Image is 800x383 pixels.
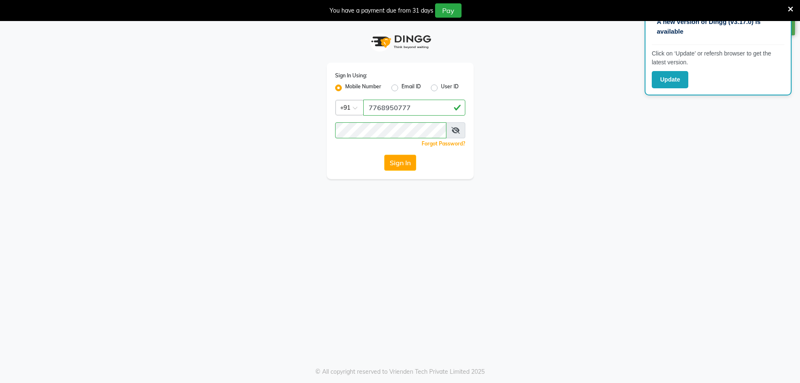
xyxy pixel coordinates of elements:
a: Forgot Password? [422,140,465,147]
label: Email ID [401,83,421,93]
input: Username [363,100,465,116]
button: Update [652,71,688,88]
p: Click on ‘Update’ or refersh browser to get the latest version. [652,49,784,67]
input: Username [335,122,446,138]
label: Sign In Using: [335,72,367,79]
label: User ID [441,83,459,93]
button: Pay [435,3,462,18]
p: A new version of Dingg (v3.17.0) is available [657,17,779,36]
label: Mobile Number [345,83,381,93]
img: logo1.svg [367,29,434,54]
div: You have a payment due from 31 days [330,6,433,15]
button: Sign In [384,155,416,171]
